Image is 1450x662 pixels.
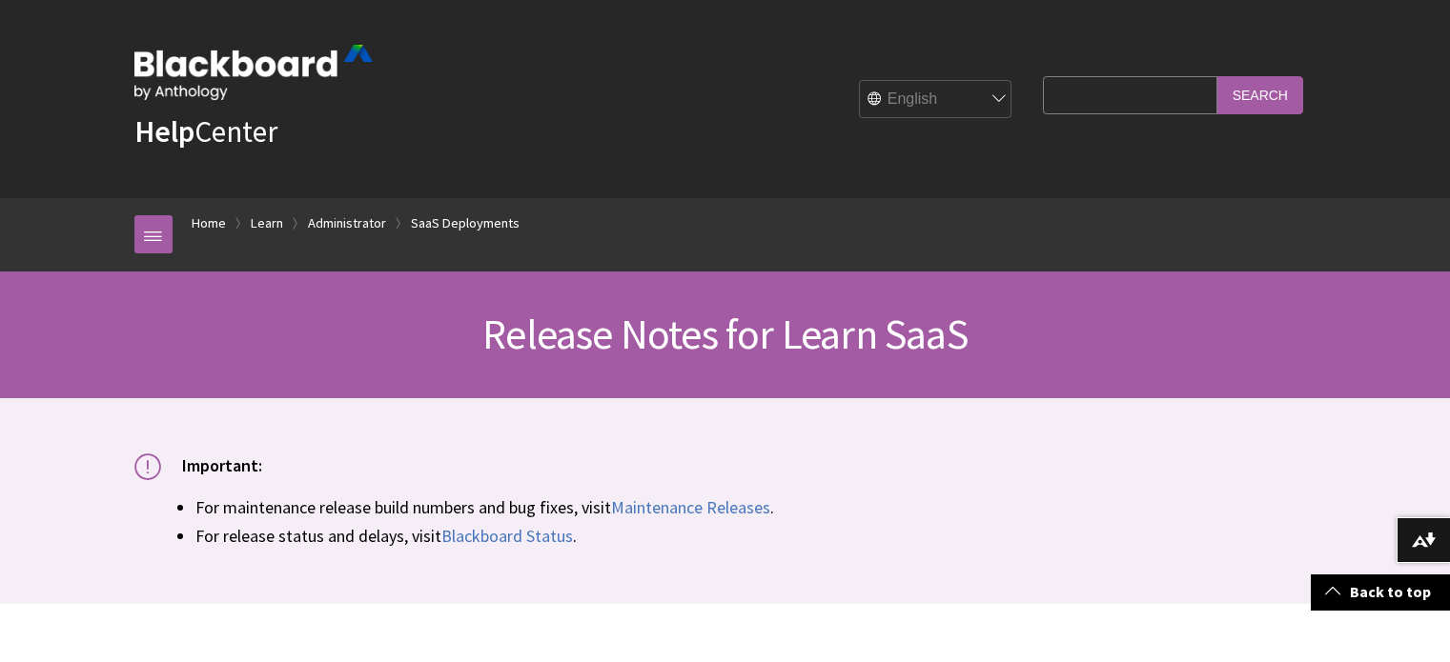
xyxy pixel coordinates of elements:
a: Learn [251,211,283,235]
a: Administrator [308,211,386,235]
select: Site Language Selector [860,81,1012,119]
li: For release status and delays, visit . [195,523,1317,549]
strong: Help [134,112,194,150]
li: For maintenance release build numbers and bug fixes, visit . [195,494,1317,520]
span: Release Notes for Learn SaaS [482,308,968,360]
a: HelpCenter [134,112,277,150]
input: Search [1217,76,1303,113]
a: Home [192,211,226,235]
a: Back to top [1311,574,1450,610]
span: Important: [182,454,262,476]
a: Blackboard Status [441,525,573,548]
img: Blackboard by Anthology [134,45,373,100]
a: Maintenance Releases [611,496,770,519]
a: SaaS Deployments [411,211,520,235]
